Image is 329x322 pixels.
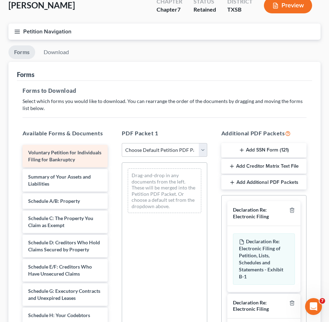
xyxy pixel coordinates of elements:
[122,129,207,137] h5: PDF Packet 1
[221,175,306,190] button: Add Additional PDF Packets
[221,129,306,137] h5: Additional PDF Packets
[305,298,322,315] iframe: Intercom live chat
[28,149,101,162] span: Voluntary Petition for Individuals Filing for Bankruptcy
[239,238,283,279] span: Declaration Re: Electronic Filing of Petition, Lists, Schedules and Statements - Exhibit B-1
[23,129,108,137] h5: Available Forms & Documents
[28,239,100,252] span: Schedule D: Creditors Who Hold Claims Secured by Property
[221,143,306,158] button: Add SSN Form (121)
[28,288,100,301] span: Schedule G: Executory Contracts and Unexpired Leases
[28,198,80,204] span: Schedule A/B: Property
[128,168,201,213] div: Drag-and-drop in any documents from the left. These will be merged into the Petition PDF Packet. ...
[221,159,306,174] button: Add Creditor Matrix Text File
[233,300,286,313] div: Declaration Re: Electronic Filing
[23,98,306,112] p: Select which forms you would like to download. You can rearrange the order of the documents by dr...
[28,174,91,187] span: Summary of Your Assets and Liabilities
[227,6,253,14] div: TXSB
[28,264,92,277] span: Schedule E/F: Creditors Who Have Unsecured Claims
[319,298,325,304] span: 7
[23,86,306,95] h5: Forms to Download
[157,6,182,14] div: Chapter
[177,6,181,13] span: 7
[194,6,216,14] div: Retained
[8,24,321,40] button: Petition Navigation
[38,45,75,59] a: Download
[17,70,34,79] div: Forms
[28,215,93,228] span: Schedule C: The Property You Claim as Exempt
[233,207,286,220] div: Declaration Re: Electronic Filing
[28,312,90,318] span: Schedule H: Your Codebtors
[8,45,35,59] a: Forms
